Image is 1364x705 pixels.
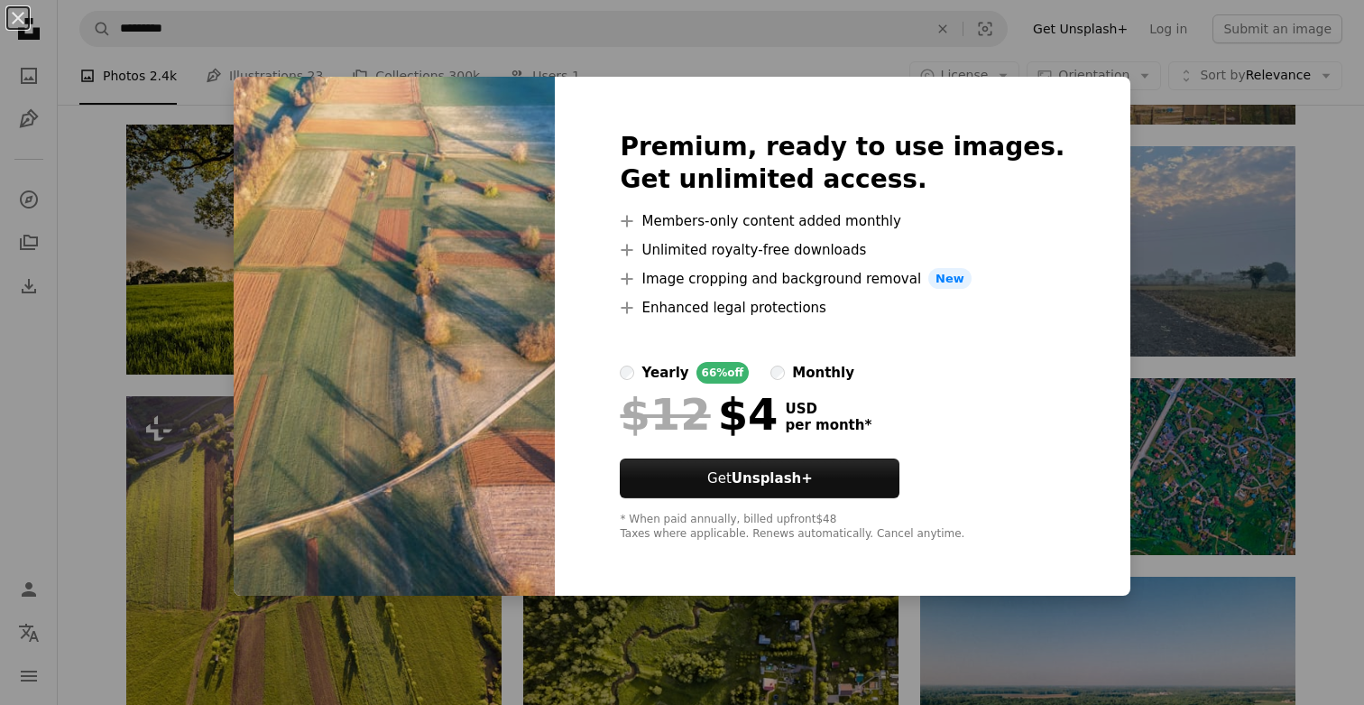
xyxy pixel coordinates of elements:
button: GetUnsplash+ [620,459,899,498]
input: monthly [770,366,785,380]
strong: Unsplash+ [732,470,813,487]
div: 66% off [696,362,750,384]
li: Image cropping and background removal [620,268,1064,290]
li: Members-only content added monthly [620,210,1064,232]
div: * When paid annually, billed upfront $48 Taxes where applicable. Renews automatically. Cancel any... [620,513,1064,542]
h2: Premium, ready to use images. Get unlimited access. [620,131,1064,196]
li: Enhanced legal protections [620,297,1064,319]
input: yearly66%off [620,366,634,380]
span: per month * [785,417,871,433]
div: $4 [620,391,778,438]
img: premium_photo-1668456435433-fb89969b0a02 [234,77,555,597]
span: USD [785,401,871,417]
div: monthly [792,362,854,384]
span: $12 [620,391,710,438]
li: Unlimited royalty-free downloads [620,239,1064,261]
span: New [928,268,972,290]
div: yearly [641,362,688,384]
